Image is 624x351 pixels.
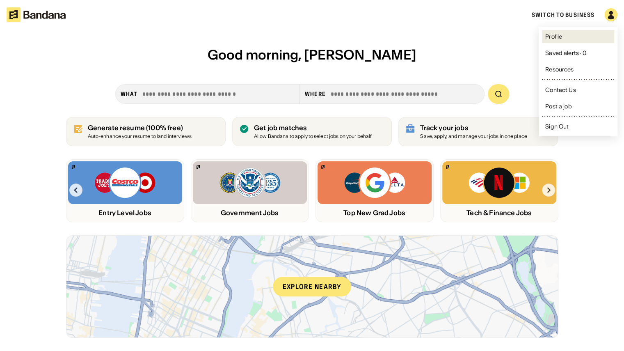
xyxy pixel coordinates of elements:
[545,34,562,39] div: Profile
[446,165,449,169] img: Bandana logo
[146,124,183,132] span: (100% free)
[66,159,184,222] a: Bandana logoTrader Joe’s, Costco, Target logosEntry Level Jobs
[72,165,75,169] img: Bandana logo
[442,209,556,217] div: Tech & Finance Jobs
[254,124,372,132] div: Get job matches
[7,7,66,22] img: Bandana logotype
[545,124,569,129] div: Sign Out
[68,209,182,217] div: Entry Level Jobs
[208,46,416,63] span: Good morning, [PERSON_NAME]
[273,277,352,296] div: Explore nearby
[305,90,326,98] div: Where
[66,117,226,146] a: Generate resume (100% free)Auto-enhance your resume to land interviews
[542,83,614,96] a: Contact Us
[542,184,555,197] img: Right Arrow
[321,165,325,169] img: Bandana logo
[343,166,406,199] img: Capital One, Google, Delta logos
[545,50,586,56] div: Saved alerts · 0
[545,87,576,93] div: Contact Us
[542,46,614,60] a: Saved alerts · 0
[121,90,137,98] div: what
[398,117,558,146] a: Track your jobs Save, apply, and manage your jobs in one place
[191,159,309,222] a: Bandana logoFBI, DHS, MWRD logosGovernment Jobs
[197,165,200,169] img: Bandana logo
[440,159,558,222] a: Bandana logoBank of America, Netflix, Microsoft logosTech & Finance Jobs
[318,209,432,217] div: Top New Grad Jobs
[66,236,558,337] a: Explore nearby
[315,159,434,222] a: Bandana logoCapital One, Google, Delta logosTop New Grad Jobs
[542,100,614,113] a: Post a job
[232,117,392,146] a: Get job matches Allow Bandana to apply to select jobs on your behalf
[254,134,372,139] div: Allow Bandana to apply to select jobs on your behalf
[542,63,614,76] a: Resources
[88,134,192,139] div: Auto-enhance your resume to land interviews
[542,30,614,43] a: Profile
[219,166,281,199] img: FBI, DHS, MWRD logos
[532,11,594,18] a: Switch to Business
[545,67,574,72] div: Resources
[420,134,527,139] div: Save, apply, and manage your jobs in one place
[88,124,192,132] div: Generate resume
[94,166,156,199] img: Trader Joe’s, Costco, Target logos
[69,184,82,197] img: Left Arrow
[468,166,530,199] img: Bank of America, Netflix, Microsoft logos
[193,209,307,217] div: Government Jobs
[420,124,527,132] div: Track your jobs
[545,103,571,109] div: Post a job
